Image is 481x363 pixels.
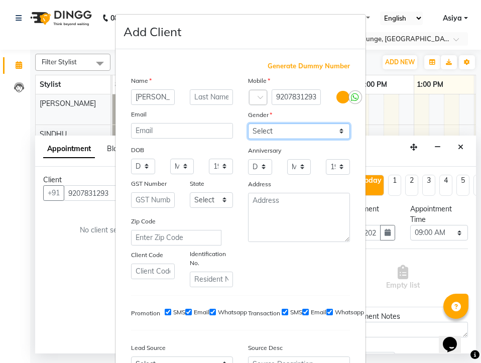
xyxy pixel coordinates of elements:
label: Email [194,308,209,317]
input: Email [131,123,233,139]
label: Whatsapp [335,308,364,317]
label: Source Desc [248,343,283,352]
label: Identification No. [190,250,233,268]
label: Client Code [131,251,163,260]
label: Anniversary [248,146,281,155]
input: Enter Zip Code [131,230,221,246]
label: Address [248,180,271,189]
label: Email [131,110,147,119]
input: Mobile [272,89,321,105]
label: State [190,179,204,188]
label: Name [131,76,152,85]
input: First Name [131,89,175,105]
label: Promotion [131,309,160,318]
label: Mobile [248,76,270,85]
label: Email [311,308,326,317]
label: Lead Source [131,343,166,352]
label: GST Number [131,179,167,188]
h4: Add Client [124,23,181,41]
input: Last Name [190,89,233,105]
label: SMS [290,308,302,317]
input: GST Number [131,192,175,208]
label: SMS [173,308,185,317]
label: Zip Code [131,217,156,226]
label: Gender [248,110,272,119]
input: Client Code [131,264,175,279]
label: DOB [131,146,144,155]
label: Whatsapp [218,308,247,317]
label: Transaction [248,309,280,318]
input: Resident No. or Any Id [190,272,233,287]
span: Generate Dummy Number [268,61,350,71]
